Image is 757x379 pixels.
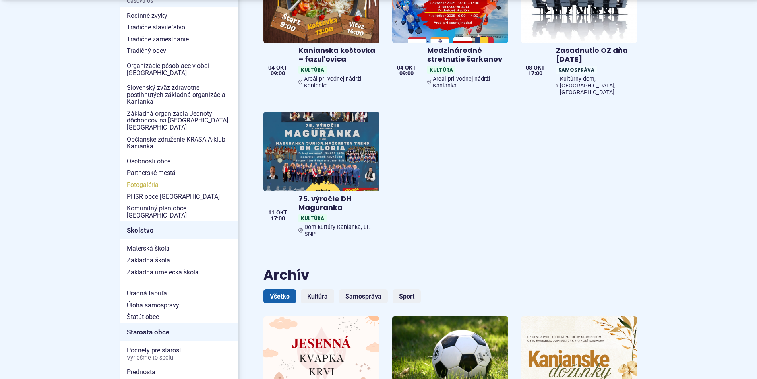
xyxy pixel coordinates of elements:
[120,221,238,239] a: Školstvo
[127,10,232,22] span: Rodinné zvyky
[127,202,232,221] span: Komunitný plán obce [GEOGRAPHIC_DATA]
[120,266,238,278] a: Základná umelecká škola
[127,255,232,266] span: Základná škola
[120,191,238,203] a: PHSR obce [GEOGRAPHIC_DATA]
[120,323,238,341] a: Starosta obce
[127,108,232,134] span: Základná organizácia Jednoty dôchodcov na [GEOGRAPHIC_DATA] [GEOGRAPHIC_DATA]
[127,21,232,33] span: Tradičné staviteľstvo
[263,289,296,303] a: Všetko
[127,224,232,237] span: Školstvo
[298,194,376,212] h4: 75. výročie DH Maguranka
[120,255,238,266] a: Základná škola
[276,210,287,216] span: okt
[526,71,545,76] span: 17:00
[127,288,232,299] span: Úradná tabuľa
[120,134,238,152] a: Občianske združenie KRASA A-klub Kanianka
[120,45,238,57] a: Tradičný odev
[127,155,232,167] span: Osobnosti obce
[433,76,505,89] span: Areál pri vodnej nádrži Kanianka
[120,82,238,108] a: Slovenský zväz zdravotne postihnutých základná organizácia Kanianka
[127,311,232,323] span: Štatút obce
[427,66,455,74] span: Kultúra
[120,366,238,378] a: Prednosta
[127,243,232,255] span: Materská škola
[560,76,634,96] span: Kultúrny dom, [GEOGRAPHIC_DATA], [GEOGRAPHIC_DATA]
[397,65,403,71] span: 04
[120,179,238,191] a: Fotogaléria
[405,65,416,71] span: okt
[127,266,232,278] span: Základná umelecká škola
[301,289,334,303] a: Kultúra
[120,155,238,167] a: Osobnosti obce
[120,21,238,33] a: Tradičné staviteľstvo
[127,179,232,191] span: Fotogaléria
[304,224,376,237] span: Dom kultúry Kanianka, ul. SNP
[127,60,232,79] span: Organizácie pôsobiace v obci [GEOGRAPHIC_DATA]
[263,268,637,282] h2: Archív
[127,326,232,338] span: Starosta obce
[339,289,388,303] a: Samospráva
[127,134,232,152] span: Občianske združenie KRASA A-klub Kanianka
[120,311,238,323] a: Štatút obce
[393,289,421,303] a: Šport
[120,108,238,134] a: Základná organizácia Jednoty dôchodcov na [GEOGRAPHIC_DATA] [GEOGRAPHIC_DATA]
[120,288,238,299] a: Úradná tabuľa
[298,46,376,64] h4: Kanianska koštovka – fazuľovica
[268,65,275,71] span: 04
[276,65,287,71] span: okt
[127,299,232,311] span: Úloha samosprávy
[556,46,634,64] h4: Zasadnutie OZ dňa [DATE]
[268,210,275,216] span: 11
[127,344,232,363] span: Podnety pre starostu
[127,355,232,361] span: Vyriešme to spolu
[120,344,238,363] a: Podnety pre starostuVyriešme to spolu
[120,60,238,79] a: Organizácie pôsobiace v obci [GEOGRAPHIC_DATA]
[127,82,232,108] span: Slovenský zväz zdravotne postihnutých základná organizácia Kanianka
[120,167,238,179] a: Partnerské mestá
[427,46,505,64] h4: Medzinárodné stretnutie šarkanov
[556,66,597,74] span: Samospráva
[526,65,532,71] span: 08
[263,112,379,241] a: 75. výročie DH Maguranka KultúraDom kultúry Kanianka, ul. SNP 11 okt 17:00
[120,33,238,45] a: Tradičné zamestnanie
[120,10,238,22] a: Rodinné zvyky
[298,66,327,74] span: Kultúra
[298,214,327,222] span: Kultúra
[127,33,232,45] span: Tradičné zamestnanie
[120,243,238,255] a: Materská škola
[120,202,238,221] a: Komunitný plán obce [GEOGRAPHIC_DATA]
[127,45,232,57] span: Tradičný odev
[397,71,416,76] span: 09:00
[268,71,287,76] span: 09:00
[120,299,238,311] a: Úloha samosprávy
[127,191,232,203] span: PHSR obce [GEOGRAPHIC_DATA]
[268,216,287,222] span: 17:00
[304,76,376,89] span: Areál pri vodnej nádrži Kanianka
[534,65,545,71] span: okt
[127,167,232,179] span: Partnerské mestá
[127,366,232,378] span: Prednosta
